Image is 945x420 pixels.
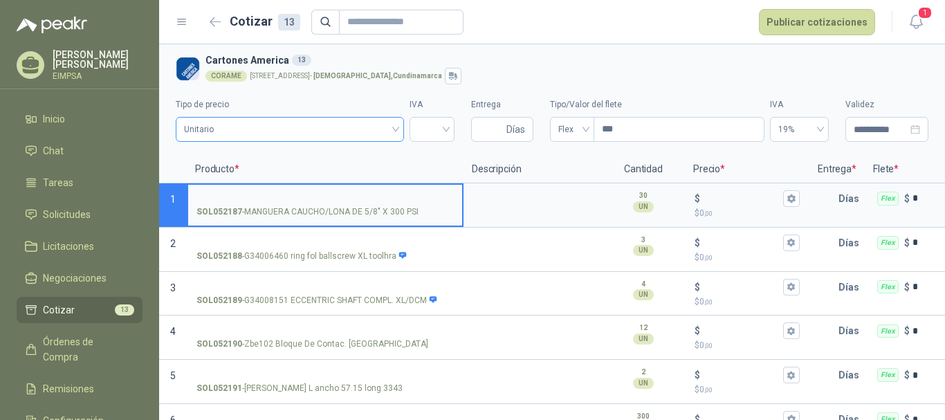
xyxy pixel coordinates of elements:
span: Licitaciones [43,239,94,254]
div: 13 [278,14,300,30]
p: 4 [641,279,645,290]
label: Tipo/Valor del flete [550,98,764,111]
p: $ [904,367,910,383]
p: 30 [639,190,648,201]
input: $$0,00 [703,326,780,336]
div: 13 [292,55,311,66]
span: 3 [170,282,176,293]
label: Tipo de precio [176,98,404,111]
span: Días [506,118,525,141]
p: 3 [641,235,645,246]
div: Flex [877,192,899,206]
button: $$0,00 [783,367,800,383]
button: $$0,00 [783,322,800,339]
span: ,00 [704,210,713,217]
label: Validez [845,98,928,111]
p: EIMPSA [53,72,143,80]
div: Flex [877,236,899,250]
p: Producto [187,156,464,183]
strong: SOL052188 [196,250,242,263]
span: Solicitudes [43,207,91,222]
a: Cotizar13 [17,297,143,323]
div: UN [633,289,654,300]
div: UN [633,378,654,389]
strong: SOL052191 [196,382,242,395]
p: $ [695,323,700,338]
input: $$0,00 [703,237,780,248]
span: 19% [778,119,820,140]
p: $ [695,295,800,309]
img: Company Logo [176,57,200,81]
span: 0 [699,340,713,350]
p: - MANGUERA CAUCHO/LONA DE 5/8" X 300 PSI [196,206,419,219]
p: Precio [685,156,809,183]
div: Flex [877,280,899,294]
p: Días [838,273,865,301]
p: $ [695,280,700,295]
button: 1 [903,10,928,35]
p: Días [838,229,865,257]
span: 1 [170,194,176,205]
input: $$0,00 [703,193,780,203]
input: $$0,00 [703,370,780,381]
strong: SOL052187 [196,206,242,219]
span: Tareas [43,175,73,190]
button: $$0,00 [783,235,800,251]
p: - G34008151 ECCENTRIC SHAFT COMPL. XL/DCM [196,294,438,307]
p: Cantidad [602,156,685,183]
a: Licitaciones [17,233,143,259]
div: UN [633,334,654,345]
span: 0 [699,253,713,262]
p: 2 [641,367,645,378]
input: SOL052188-G34006460 ring fol ballscrew XL toolhra [196,238,454,248]
span: 0 [699,297,713,307]
p: $ [904,191,910,206]
p: Descripción [464,156,602,183]
span: 0 [699,208,713,218]
span: ,00 [704,254,713,262]
span: 2 [170,238,176,249]
span: Unitario [184,119,396,140]
span: ,00 [704,298,713,306]
span: Cotizar [43,302,75,318]
label: Entrega [471,98,533,111]
strong: [DEMOGRAPHIC_DATA] , Cundinamarca [313,72,442,80]
a: Tareas [17,170,143,196]
p: - G34006460 ring fol ballscrew XL toolhra [196,250,407,263]
div: UN [633,245,654,256]
img: Logo peakr [17,17,87,33]
strong: SOL052189 [196,294,242,307]
button: $$0,00 [783,190,800,207]
span: Negociaciones [43,271,107,286]
p: 12 [639,322,648,334]
span: 5 [170,370,176,381]
p: $ [904,235,910,250]
p: [PERSON_NAME] [PERSON_NAME] [53,50,143,69]
a: Inicio [17,106,143,132]
div: CORAME [205,71,247,82]
input: SOL052191-[PERSON_NAME] L ancho 57.15 long 3343 [196,370,454,381]
span: 4 [170,326,176,337]
a: Solicitudes [17,201,143,228]
button: $$0,00 [783,279,800,295]
p: - [PERSON_NAME] L ancho 57.15 long 3343 [196,382,403,395]
p: $ [695,251,800,264]
strong: SOL052190 [196,338,242,351]
input: SOL052187-MANGUERA CAUCHO/LONA DE 5/8" X 300 PSI [196,194,454,204]
span: ,00 [704,386,713,394]
p: $ [695,207,800,220]
div: Flex [877,325,899,338]
p: $ [695,383,800,396]
h3: Cartones America [205,53,923,68]
p: $ [695,367,700,383]
span: ,00 [704,342,713,349]
input: SOL052189-G34008151 ECCENTRIC SHAFT COMPL. XL/DCM [196,282,454,293]
span: 1 [917,6,933,19]
span: 13 [115,304,134,316]
input: SOL052190-Zbe102 Bloque De Contac. [GEOGRAPHIC_DATA] [196,326,454,336]
p: Días [838,361,865,389]
button: Publicar cotizaciones [759,9,875,35]
label: IVA [770,98,829,111]
span: Órdenes de Compra [43,334,129,365]
p: Entrega [809,156,865,183]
